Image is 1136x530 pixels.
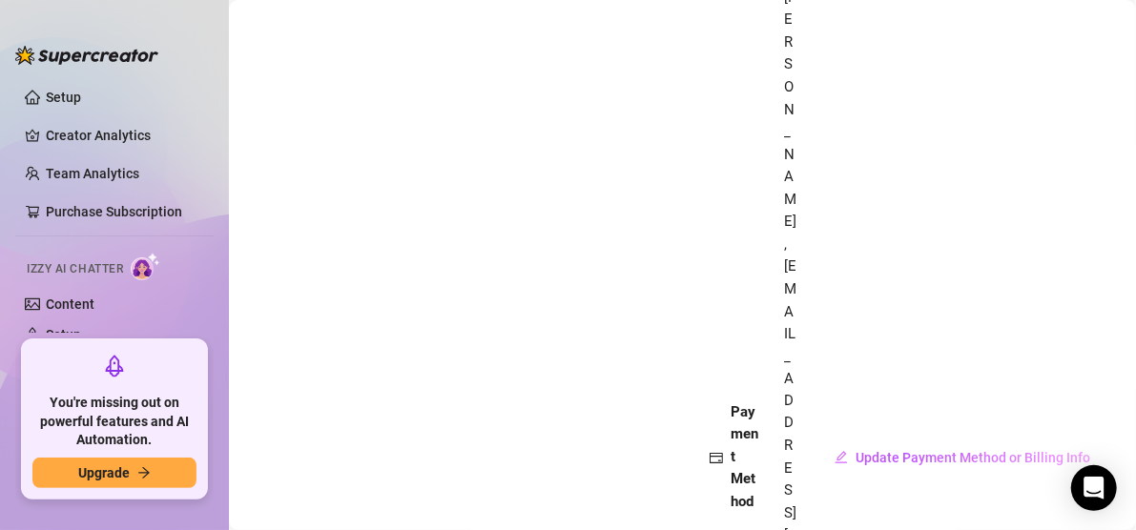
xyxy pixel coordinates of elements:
div: Open Intercom Messenger [1071,465,1117,511]
button: Update Payment Method or Billing Info [819,443,1105,474]
a: Creator Analytics [46,120,198,151]
span: Update Payment Method or Billing Info [856,451,1090,466]
span: arrow-right [137,466,151,479]
a: Team Analytics [46,166,139,181]
img: AI Chatter [131,253,160,280]
a: Setup [46,90,81,105]
span: credit-card [710,452,723,465]
span: rocket [103,355,126,377]
span: You're missing out on powerful features and AI Automation. [32,394,196,450]
span: edit [835,451,848,464]
strong: Payment Method [731,404,758,511]
button: Upgradearrow-right [32,458,196,488]
a: Content [46,296,94,312]
span: Izzy AI Chatter [27,260,123,278]
a: Setup [46,327,81,342]
img: logo-BBDzfeDw.svg [15,46,158,65]
a: Purchase Subscription [46,196,198,227]
span: Upgrade [78,465,130,480]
